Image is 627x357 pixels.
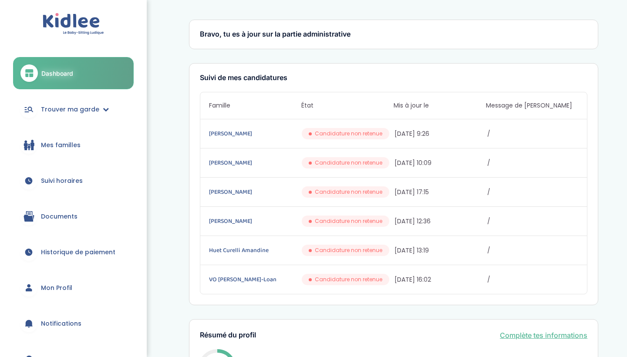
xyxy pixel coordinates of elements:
span: Famille [209,101,301,110]
span: / [487,217,578,226]
span: Candidature non retenue [315,188,382,196]
span: / [487,246,578,255]
a: Huet Curelli Amandine [209,246,300,255]
a: Mes familles [13,129,134,161]
span: Candidature non retenue [315,246,382,254]
span: Candidature non retenue [315,159,382,167]
h3: Bravo, tu es à jour sur la partie administrative [200,30,587,38]
span: / [487,129,578,138]
span: État [301,101,394,110]
span: [DATE] 17:15 [394,188,485,197]
span: [DATE] 12:36 [394,217,485,226]
span: [DATE] 9:26 [394,129,485,138]
span: Trouver ma garde [41,105,99,114]
h3: Suivi de mes candidatures [200,74,587,82]
span: [DATE] 13:19 [394,246,485,255]
span: Candidature non retenue [315,217,382,225]
span: Dashboard [41,69,73,78]
span: Notifications [41,319,81,328]
span: Documents [41,212,78,221]
a: Historique de paiement [13,236,134,268]
h3: Résumé du profil [200,331,256,339]
a: VO [PERSON_NAME]-Loan [209,275,300,284]
a: [PERSON_NAME] [209,216,300,226]
span: Candidature non retenue [315,276,382,283]
a: Trouver ma garde [13,94,134,125]
a: Suivi horaires [13,165,134,196]
a: Notifications [13,308,134,339]
span: / [487,188,578,197]
span: [DATE] 10:09 [394,158,485,168]
a: Documents [13,201,134,232]
span: Mes familles [41,141,81,150]
span: Mis à jour le [394,101,486,110]
span: Mon Profil [41,283,72,293]
a: Complète tes informations [500,330,587,340]
span: / [487,275,578,284]
span: Suivi horaires [41,176,83,185]
a: Mon Profil [13,272,134,303]
span: / [487,158,578,168]
a: [PERSON_NAME] [209,187,300,197]
a: [PERSON_NAME] [209,129,300,138]
span: [DATE] 16:02 [394,275,485,284]
span: Historique de paiement [41,248,115,257]
span: Message de [PERSON_NAME] [486,101,578,110]
span: Candidature non retenue [315,130,382,138]
img: logo.svg [43,13,104,35]
a: Dashboard [13,57,134,89]
a: [PERSON_NAME] [209,158,300,168]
